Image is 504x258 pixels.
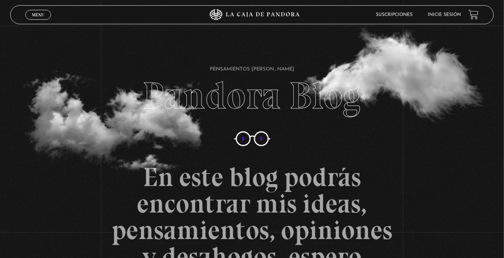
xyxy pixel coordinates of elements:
a: View your shopping cart [468,9,479,20]
span: Pensamientos [PERSON_NAME] [210,67,294,72]
a: Inicie sesión [428,13,461,17]
span: Menu [32,13,44,17]
span: Cerrar [29,19,47,24]
a: Suscripciones [376,13,413,17]
h1: Pandora Blog [143,39,361,114]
